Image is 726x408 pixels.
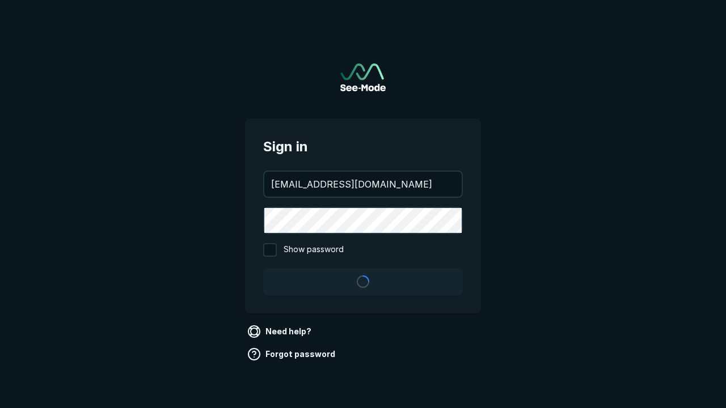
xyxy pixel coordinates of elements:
input: your@email.com [264,172,462,197]
a: Go to sign in [340,63,386,91]
a: Forgot password [245,345,340,363]
a: Need help? [245,322,316,341]
span: Show password [284,243,344,257]
img: See-Mode Logo [340,63,386,91]
span: Sign in [263,137,463,157]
